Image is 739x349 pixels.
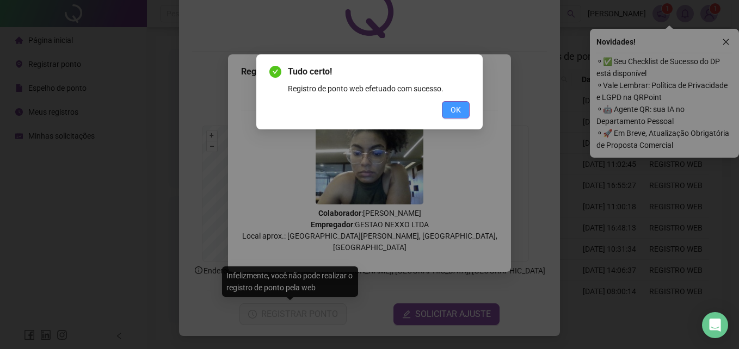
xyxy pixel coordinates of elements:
[451,104,461,116] span: OK
[702,312,728,338] div: Open Intercom Messenger
[288,65,470,78] span: Tudo certo!
[442,101,470,119] button: OK
[269,66,281,78] span: check-circle
[288,83,470,95] div: Registro de ponto web efetuado com sucesso.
